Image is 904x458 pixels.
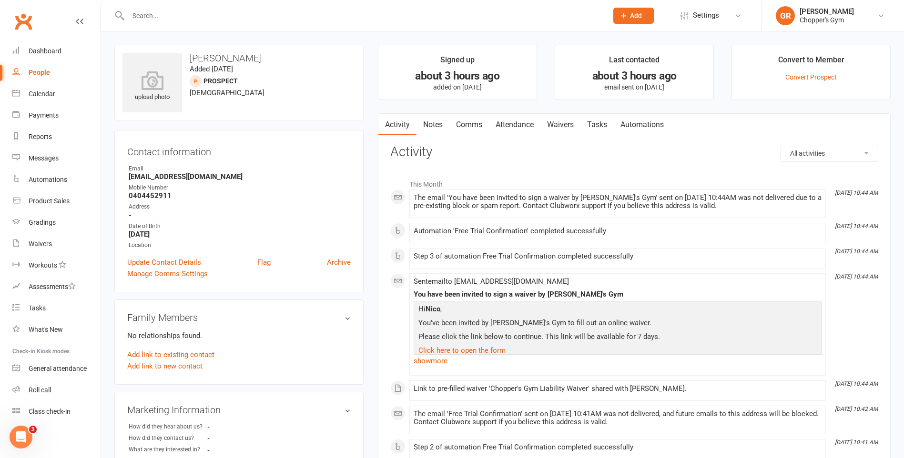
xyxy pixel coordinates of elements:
[12,169,101,190] a: Automations
[129,164,351,173] div: Email
[127,257,201,268] a: Update Contact Details
[12,62,101,83] a: People
[414,227,822,235] div: Automation 'Free Trial Confirmation' completed successfully
[327,257,351,268] a: Archive
[190,65,233,73] time: Added [DATE]
[693,5,719,26] span: Settings
[127,330,351,341] p: No relationships found.
[29,197,70,205] div: Product Sales
[29,219,56,226] div: Gradings
[207,447,262,454] strong: -
[29,176,67,183] div: Automations
[416,114,449,136] a: Notes
[630,12,642,20] span: Add
[387,71,528,81] div: about 3 hours ago
[12,40,101,62] a: Dashboard
[416,317,819,331] p: You've been invited by [PERSON_NAME]'s Gym to fill out an online waiver.
[122,71,182,102] div: upload photo
[540,114,580,136] a: Waivers
[835,439,878,446] i: [DATE] 10:41 AM
[127,360,203,372] a: Add link to new contact
[12,319,101,340] a: What's New
[207,423,262,430] strong: -
[29,47,61,55] div: Dashboard
[414,194,822,210] div: The email 'You have been invited to sign a waiver by [PERSON_NAME]'s Gym' sent on [DATE] 10:44AM ...
[414,277,569,286] span: Sent email to [EMAIL_ADDRESS][DOMAIN_NAME]
[416,303,819,317] p: Hi ,
[12,233,101,255] a: Waivers
[29,261,57,269] div: Workouts
[387,83,528,91] p: added on [DATE]
[580,114,614,136] a: Tasks
[12,126,101,148] a: Reports
[203,77,238,85] snap: prospect
[129,422,207,431] div: How did they hear about us?
[122,53,356,63] h3: [PERSON_NAME]
[129,211,351,219] strong: -
[207,435,262,442] strong: -
[12,212,101,233] a: Gradings
[414,443,822,451] div: Step 2 of automation Free Trial Confirmation completed successfully
[257,257,271,268] a: Flag
[29,90,55,98] div: Calendar
[129,191,351,200] strong: 0404452911
[835,223,878,229] i: [DATE] 10:44 AM
[414,290,822,299] div: You have been invited to sign a waiver by [PERSON_NAME]'s Gym
[129,445,207,454] div: What are they interested in?
[609,54,660,71] div: Last contacted
[29,426,37,433] span: 3
[414,385,822,393] div: Link to pre-filled waiver 'Chopper's Gym Liability Waiver' shared with [PERSON_NAME].
[29,386,51,394] div: Roll call
[11,10,35,33] a: Clubworx
[190,89,264,97] span: [DEMOGRAPHIC_DATA]
[10,426,32,448] iframe: Intercom live chat
[414,410,822,426] div: The email 'Free Trial Confirmation' sent on [DATE] 10:41AM was not delivered, and future emails t...
[800,7,854,16] div: [PERSON_NAME]
[378,114,416,136] a: Activity
[613,8,654,24] button: Add
[12,298,101,319] a: Tasks
[129,222,351,231] div: Date of Birth
[390,145,878,159] h3: Activity
[800,16,854,24] div: Chopper's Gym
[127,405,351,415] h3: Marketing Information
[125,9,601,22] input: Search...
[29,133,52,140] div: Reports
[129,202,351,211] div: Address
[127,349,214,360] a: Add link to existing contact
[129,172,351,181] strong: [EMAIL_ADDRESS][DOMAIN_NAME]
[12,379,101,401] a: Roll call
[12,105,101,126] a: Payments
[127,268,208,279] a: Manage Comms Settings
[426,305,440,313] strong: Nico
[12,83,101,105] a: Calendar
[29,111,59,119] div: Payments
[12,255,101,276] a: Workouts
[12,358,101,379] a: General attendance kiosk mode
[29,283,76,290] div: Assessments
[835,406,878,412] i: [DATE] 10:42 AM
[785,73,837,81] a: Convert Prospect
[129,230,351,239] strong: [DATE]
[127,143,351,157] h3: Contact information
[835,273,878,280] i: [DATE] 10:44 AM
[390,174,878,189] li: This Month
[564,83,705,91] p: email sent on [DATE]
[129,183,351,192] div: Mobile Number
[776,6,795,25] div: GR
[416,331,819,345] p: Please click the link below to continue. This link will be available for 7 days.
[614,114,670,136] a: Automations
[129,241,351,250] div: Location
[418,346,506,355] a: Click here to open the form
[29,304,46,312] div: Tasks
[29,69,50,76] div: People
[12,276,101,298] a: Assessments
[129,434,207,443] div: How did they contact us?
[414,252,822,260] div: Step 3 of automation Free Trial Confirmation completed successfully
[835,248,878,255] i: [DATE] 10:44 AM
[835,380,878,387] i: [DATE] 10:44 AM
[12,401,101,422] a: Class kiosk mode
[29,408,71,415] div: Class check-in
[440,54,475,71] div: Signed up
[127,312,351,323] h3: Family Members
